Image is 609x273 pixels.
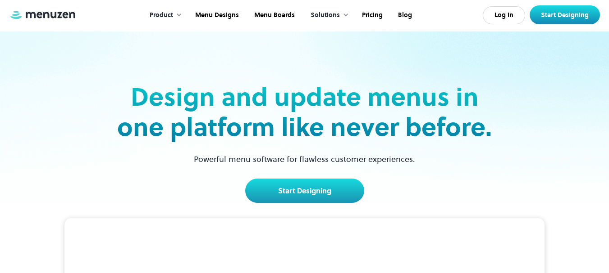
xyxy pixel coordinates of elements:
[311,10,340,20] div: Solutions
[302,1,353,29] div: Solutions
[245,179,364,203] a: Start Designing
[183,153,426,165] p: Powerful menu software for flawless customer experiences.
[114,82,495,142] h2: Design and update menus in one platform like never before.
[530,5,600,24] a: Start Designing
[389,1,419,29] a: Blog
[246,1,302,29] a: Menu Boards
[141,1,187,29] div: Product
[483,6,525,24] a: Log In
[187,1,246,29] a: Menu Designs
[353,1,389,29] a: Pricing
[150,10,173,20] div: Product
